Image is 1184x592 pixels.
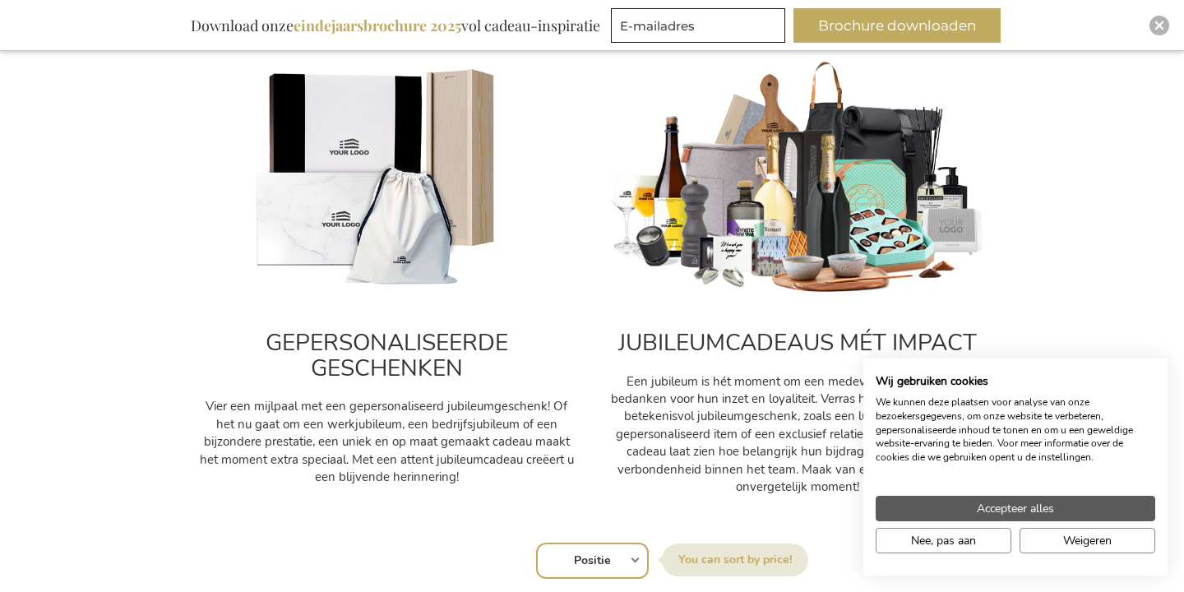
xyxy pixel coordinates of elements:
[911,532,976,549] span: Nee, pas aan
[197,398,576,486] p: Vier een mijlpaal met een gepersonaliseerd jubileumgeschenk! Of het nu gaat om een werkjubileum, ...
[876,528,1011,553] button: Pas cookie voorkeuren aan
[1063,532,1112,549] span: Weigeren
[1020,528,1155,553] button: Alle cookies weigeren
[611,8,790,48] form: marketing offers and promotions
[294,16,461,35] b: eindejaarsbrochure 2025
[662,543,808,576] label: Sorteer op
[608,331,987,356] h2: JUBILEUMCADEAUS MÉT IMPACT
[608,373,987,497] p: Een jubileum is hét moment om een medewerker of collega te bedanken voor hun inzet en loyaliteit....
[793,8,1001,43] button: Brochure downloaden
[876,374,1155,389] h2: Wij gebruiken cookies
[197,331,576,382] h2: GEPERSONALISEERDE GESCHENKEN
[611,8,785,43] input: E-mailadres
[197,60,576,296] img: Personalised_gifts
[1149,16,1169,35] div: Close
[608,60,987,296] img: cadeau_personeel_medewerkers-kerst_1
[876,496,1155,521] button: Accepteer alle cookies
[1154,21,1164,30] img: Close
[183,8,608,43] div: Download onze vol cadeau-inspiratie
[876,395,1155,465] p: We kunnen deze plaatsen voor analyse van onze bezoekersgegevens, om onze website te verbeteren, g...
[977,500,1054,517] span: Accepteer alles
